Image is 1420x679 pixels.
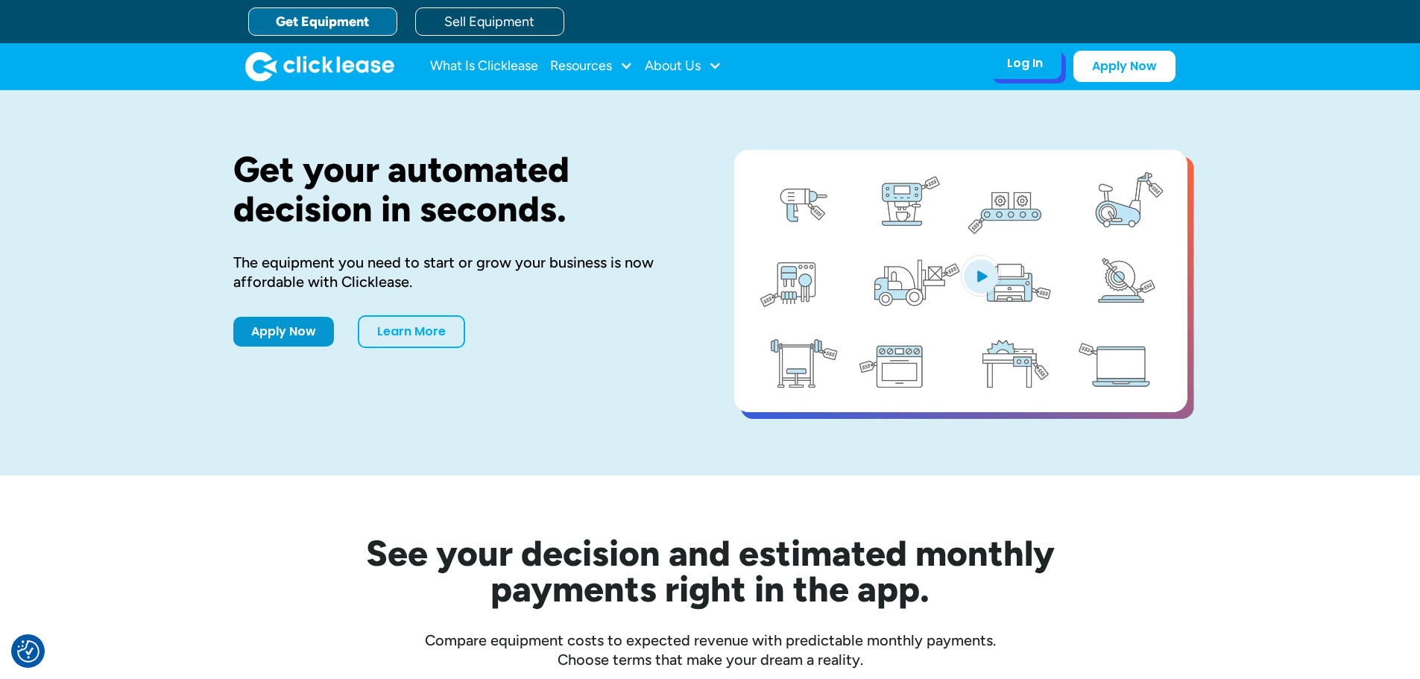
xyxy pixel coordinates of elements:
[233,317,334,347] a: Apply Now
[233,150,687,229] h1: Get your automated decision in seconds.
[1007,56,1043,71] div: Log In
[293,535,1128,607] h2: See your decision and estimated monthly payments right in the app.
[415,7,564,36] a: Sell Equipment
[550,51,633,81] div: Resources
[358,315,465,348] a: Learn More
[961,255,1001,297] img: Blue play button logo on a light blue circular background
[17,640,40,663] img: Revisit consent button
[245,51,394,81] a: home
[233,631,1187,669] div: Compare equipment costs to expected revenue with predictable monthly payments. Choose terms that ...
[430,51,538,81] a: What Is Clicklease
[645,51,722,81] div: About Us
[248,7,397,36] a: Get Equipment
[1073,51,1176,82] a: Apply Now
[17,640,40,663] button: Consent Preferences
[233,253,687,291] div: The equipment you need to start or grow your business is now affordable with Clicklease.
[245,51,394,81] img: Clicklease logo
[734,150,1187,412] a: open lightbox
